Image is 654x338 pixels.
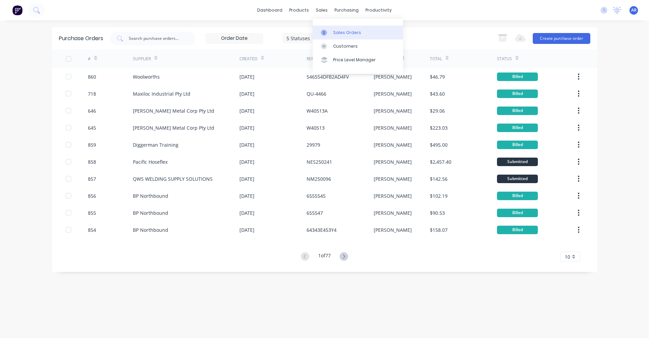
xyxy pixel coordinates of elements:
div: 855 [88,209,96,216]
div: Supplier [133,56,151,62]
div: 29979 [307,141,320,148]
div: $495.00 [430,141,448,148]
div: 854 [88,226,96,234]
div: Billed [497,141,538,149]
div: BP Northbound [133,192,168,199]
button: Create purchase order [533,33,590,44]
div: [DATE] [239,175,254,182]
div: 1 of 77 [318,252,331,262]
div: 859 [88,141,96,148]
div: [DATE] [239,192,254,199]
div: Woolworths [133,73,160,80]
div: Total [430,56,442,62]
a: Customers [313,39,403,53]
div: 6555545 [307,192,326,199]
div: NES250241 [307,158,332,165]
div: sales [312,5,331,15]
div: QU-4466 [307,90,326,97]
div: [PERSON_NAME] Metal Corp Pty Ltd [133,124,214,131]
div: 860 [88,73,96,80]
div: productivity [362,5,395,15]
div: [DATE] [239,90,254,97]
div: $102.19 [430,192,448,199]
div: Submitted [497,158,538,166]
div: [DATE] [239,158,254,165]
div: Reference [307,56,329,62]
input: Order Date [206,33,263,44]
div: # [88,56,91,62]
div: $223.03 [430,124,448,131]
div: 64343E453Y4 [307,226,337,234]
img: Factory [12,5,22,15]
div: $2,457.40 [430,158,451,165]
div: [PERSON_NAME] [374,107,412,114]
div: Customers [333,43,358,49]
div: Pacific Hoseflex [133,158,168,165]
div: Status [497,56,512,62]
div: Billed [497,107,538,115]
div: 858 [88,158,96,165]
div: [DATE] [239,141,254,148]
div: QWS WELDING SUPPLY SOLUTIONS [133,175,213,182]
div: [PERSON_NAME] [374,209,412,216]
div: Sales Orders [333,30,361,36]
div: 718 [88,90,96,97]
div: Purchase Orders [59,34,103,43]
div: $142.56 [430,175,448,182]
div: [PERSON_NAME] [374,141,412,148]
div: 5 Statuses [286,34,335,42]
div: [PERSON_NAME] [374,90,412,97]
div: [PERSON_NAME] [374,124,412,131]
div: [PERSON_NAME] [374,73,412,80]
div: $46.79 [430,73,445,80]
span: AR [631,7,637,13]
div: [DATE] [239,124,254,131]
div: Maxiloc Industrial Pty Ltd [133,90,190,97]
div: [DATE] [239,226,254,234]
div: Diggerman Training [133,141,178,148]
div: Billed [497,73,538,81]
div: Billed [497,192,538,200]
div: purchasing [331,5,362,15]
div: 856 [88,192,96,199]
div: 857 [88,175,96,182]
div: $158.07 [430,226,448,234]
a: dashboard [254,5,286,15]
div: products [286,5,312,15]
input: Search purchase orders... [128,35,185,42]
div: W40513A [307,107,328,114]
a: Sales Orders [313,26,403,39]
div: NM250096 [307,175,331,182]
div: [PERSON_NAME] [374,175,412,182]
div: [PERSON_NAME] [374,192,412,199]
div: 5465S4DFB2AD4FV [307,73,349,80]
div: Billed [497,209,538,217]
div: Submitted [497,175,538,183]
div: 646 [88,107,96,114]
div: 655547 [307,209,323,216]
div: [PERSON_NAME] [374,158,412,165]
div: BP Northbound [133,226,168,234]
div: W40513 [307,124,325,131]
div: $90.53 [430,209,445,216]
div: Billed [497,124,538,132]
div: BP Northbound [133,209,168,216]
a: Price Level Manager [313,53,403,67]
div: Billed [497,226,538,234]
div: [PERSON_NAME] [374,226,412,234]
div: [DATE] [239,107,254,114]
div: [DATE] [239,73,254,80]
div: Billed [497,90,538,98]
div: [DATE] [239,209,254,216]
span: 10 [565,253,570,260]
div: Price Level Manager [333,57,376,63]
div: 645 [88,124,96,131]
div: [PERSON_NAME] Metal Corp Pty Ltd [133,107,214,114]
div: $29.06 [430,107,445,114]
div: Created [239,56,258,62]
div: $43.60 [430,90,445,97]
